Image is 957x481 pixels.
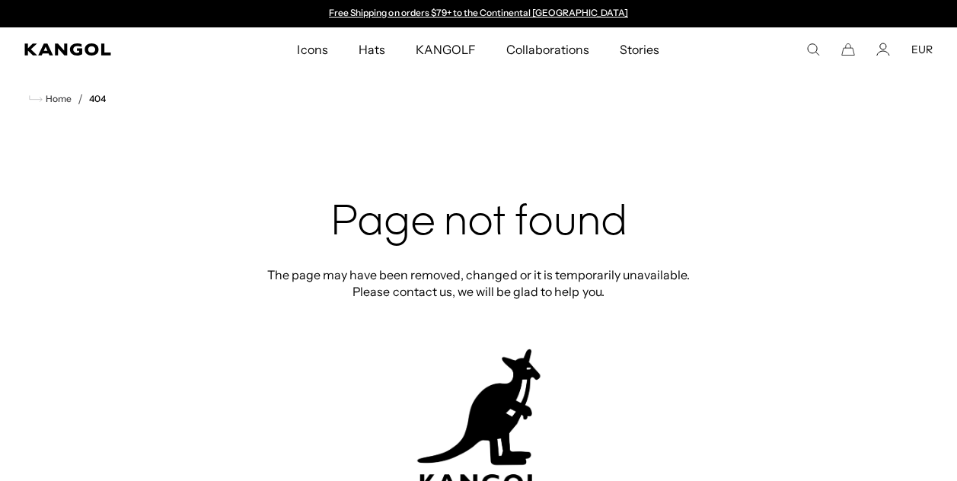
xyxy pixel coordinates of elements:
a: 404 [89,94,106,104]
span: Collaborations [506,27,589,72]
h2: Page not found [263,199,695,248]
span: Icons [297,27,327,72]
span: Hats [359,27,385,72]
a: Stories [605,27,675,72]
a: Collaborations [491,27,605,72]
a: Free Shipping on orders $79+ to the Continental [GEOGRAPHIC_DATA] [329,7,628,18]
button: Cart [841,43,855,56]
a: Account [876,43,890,56]
p: The page may have been removed, changed or it is temporarily unavailable. Please contact us, we w... [263,266,695,300]
li: / [72,90,83,108]
div: Announcement [322,8,636,20]
span: KANGOLF [416,27,476,72]
slideshow-component: Announcement bar [322,8,636,20]
a: Kangol [24,43,196,56]
button: EUR [911,43,933,56]
span: Stories [620,27,659,72]
span: Home [43,94,72,104]
a: KANGOLF [400,27,491,72]
a: Hats [343,27,400,72]
a: Icons [282,27,343,72]
div: 1 of 2 [322,8,636,20]
summary: Search here [806,43,820,56]
a: Home [29,92,72,106]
